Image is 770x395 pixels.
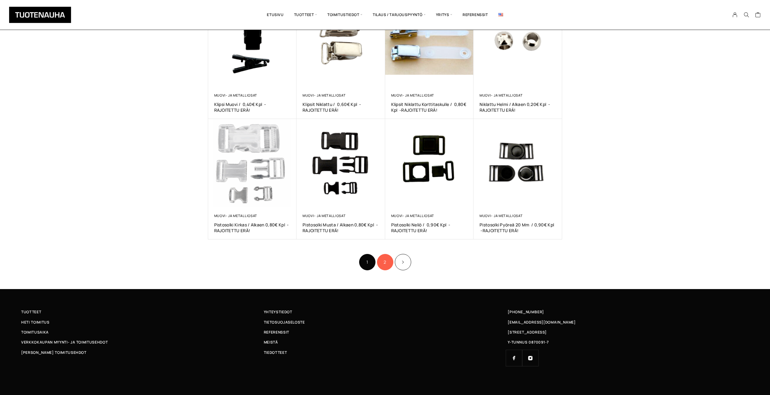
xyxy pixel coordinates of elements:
[303,222,379,233] a: Pistosolki musta / alkaen 0,80€ kpl -RAJOITETTU ERÄ!
[508,339,549,345] span: Y-TUNNUS 0870091-7
[303,101,379,113] a: Klipsit Niklattu / 0,60€ kpl -RAJOITETTU ERÄ!
[508,309,544,315] a: [PHONE_NUMBER]
[21,349,264,356] a: [PERSON_NAME] toimitusehdot
[21,329,49,335] span: Toimitusaika
[480,93,523,97] a: Muovi- ja metalliosat
[21,319,264,325] a: Heti toimitus
[506,350,522,366] a: Facebook
[262,5,289,25] a: Etusivu
[214,93,257,97] a: Muovi- ja metalliosat
[289,5,322,25] span: Tuotteet
[208,253,562,271] nav: Product Pagination
[480,222,556,233] a: Pistosolki Pyöreä 20 mm / 0,90€ kpl -RAJOITETTU ERÄ!
[264,339,506,345] a: Meistä
[21,319,50,325] span: Heti toimitus
[264,329,506,335] a: Referenssit
[264,319,305,325] span: Tietosuojaseloste
[480,101,556,113] a: Niklattu helmi / alkaen 0,20€ kpl -RAJOITETTU ERÄ!
[21,349,87,356] span: [PERSON_NAME] toimitusehdot
[9,7,71,23] img: Tuotenauha Oy
[391,222,468,233] a: Pistosolki Neliö / 0,90€ kpl -RAJOITETTU ERÄ!
[214,101,291,113] a: Klipsi Muovi / 0,40€ kpl -RAJOITETTU ERÄ!
[457,5,493,25] a: Referenssit
[21,309,264,315] a: Tuotteet
[21,309,41,315] span: Tuotteet
[214,222,291,233] a: Pistosolki kirkas / alkaen 0,80€ kpl -RAJOITETTU ERÄ!
[391,213,434,218] a: Muovi- ja metalliosat
[21,339,264,345] a: Verkkokaupan myynti- ja toimitusehdot
[755,12,761,19] a: Cart
[391,101,468,113] a: Klipsit Niklattu korttitaskulle / 0,80€ kpl -RAJOITETTU ERÄ!
[368,5,431,25] span: Tilaus / Tarjouspyyntö
[729,12,741,18] a: My Account
[498,13,503,16] img: English
[264,319,506,325] a: Tietosuojaseloste
[264,349,506,356] a: Tiedotteet
[303,93,346,97] a: Muovi- ja metalliosat
[264,329,289,335] span: Referenssit
[741,12,752,18] button: Search
[264,309,506,315] a: Yhteystiedot
[264,309,292,315] span: Yhteystiedot
[264,339,278,345] span: Meistä
[359,254,375,270] span: Sivu 1
[264,349,287,356] span: Tiedotteet
[431,5,457,25] span: Yritys
[322,5,368,25] span: Toimitustiedot
[508,329,546,335] span: [STREET_ADDRESS]
[21,339,108,345] span: Verkkokaupan myynti- ja toimitusehdot
[522,350,539,366] a: Instagram
[480,213,523,218] a: Muovi- ja metalliosat
[391,93,434,97] a: Muovi- ja metalliosat
[214,213,257,218] a: Muovi- ja metalliosat
[508,319,576,325] a: [EMAIL_ADDRESS][DOMAIN_NAME]
[21,329,264,335] a: Toimitusaika
[303,213,346,218] a: Muovi- ja metalliosat
[377,254,393,270] a: Sivu 2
